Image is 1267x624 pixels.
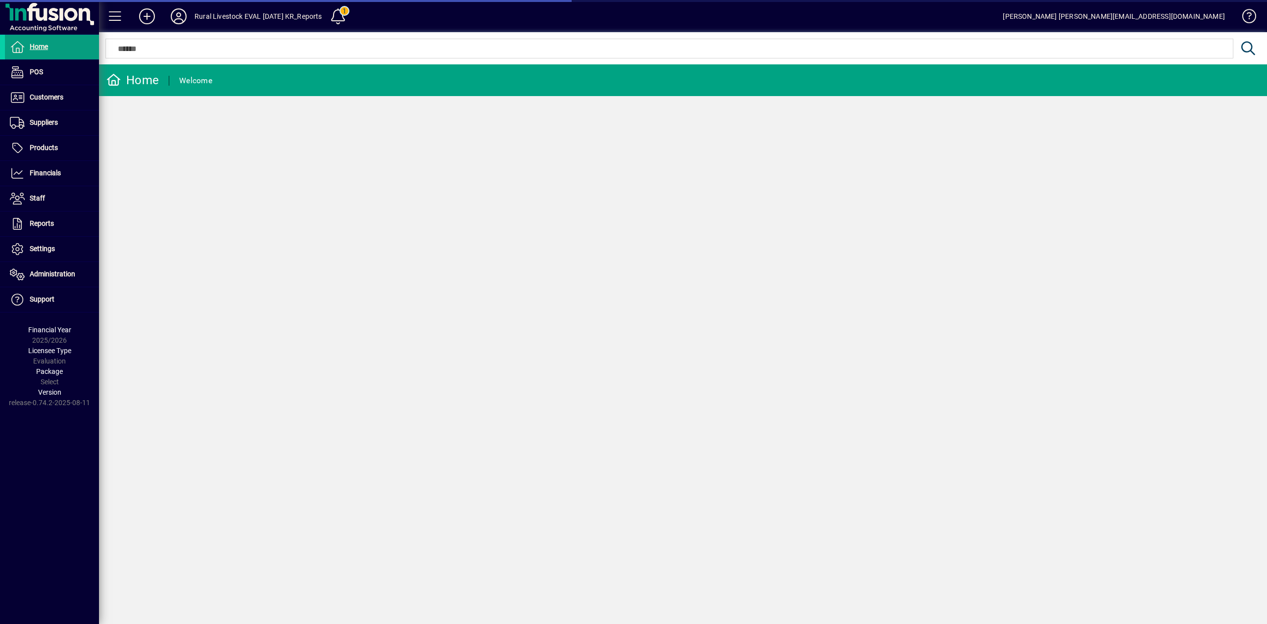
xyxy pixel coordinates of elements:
[5,262,99,287] a: Administration
[179,73,212,89] div: Welcome
[30,295,54,303] span: Support
[30,270,75,278] span: Administration
[38,388,61,396] span: Version
[30,144,58,152] span: Products
[30,245,55,253] span: Settings
[5,287,99,312] a: Support
[30,194,45,202] span: Staff
[131,7,163,25] button: Add
[195,8,322,24] div: Rural Livestock EVAL [DATE] KR_Reports
[5,136,99,160] a: Products
[5,211,99,236] a: Reports
[28,347,71,355] span: Licensee Type
[163,7,195,25] button: Profile
[5,60,99,85] a: POS
[30,93,63,101] span: Customers
[1003,8,1225,24] div: [PERSON_NAME] [PERSON_NAME][EMAIL_ADDRESS][DOMAIN_NAME]
[5,237,99,261] a: Settings
[106,72,159,88] div: Home
[5,186,99,211] a: Staff
[28,326,71,334] span: Financial Year
[5,110,99,135] a: Suppliers
[30,118,58,126] span: Suppliers
[5,161,99,186] a: Financials
[30,219,54,227] span: Reports
[30,169,61,177] span: Financials
[36,367,63,375] span: Package
[30,68,43,76] span: POS
[5,85,99,110] a: Customers
[1235,2,1255,34] a: Knowledge Base
[30,43,48,51] span: Home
